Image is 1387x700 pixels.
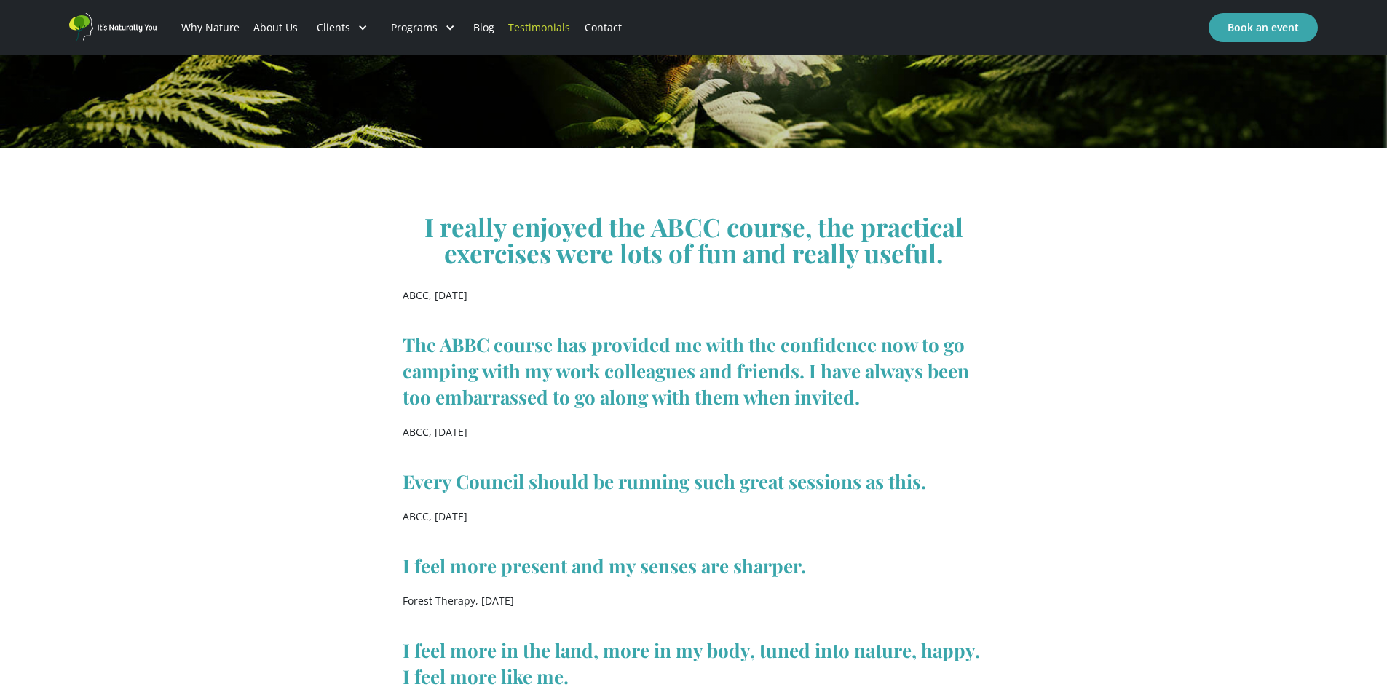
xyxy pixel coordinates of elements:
[317,20,350,35] div: Clients
[403,553,985,579] h2: I feel more present and my senses are sharper.
[403,410,985,440] p: ABCC, [DATE]
[403,495,985,524] p: ABCC, [DATE]
[467,3,502,52] a: Blog
[403,579,985,608] p: Forest Therapy, [DATE]
[1209,13,1318,42] a: Book an event
[246,3,304,52] a: About Us
[403,332,985,410] h2: The ABBC course has provided me with the confidence now to go camping with my work colleagues and...
[305,3,379,52] div: Clients
[403,274,985,303] p: ABCC, [DATE]
[379,3,467,52] div: Programs
[403,469,985,495] h2: Every Council should be running such great sessions as this.
[174,3,246,52] a: Why Nature
[403,637,985,690] h2: I feel more in the land, more in my body, tuned into nature, happy. I feel more like me.
[502,3,577,52] a: Testimonials
[69,13,157,41] a: home
[391,20,438,35] div: Programs
[403,214,985,274] h2: I really enjoyed the ABCC course, the practical exercises were lots of fun and really useful.
[577,3,628,52] a: Contact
